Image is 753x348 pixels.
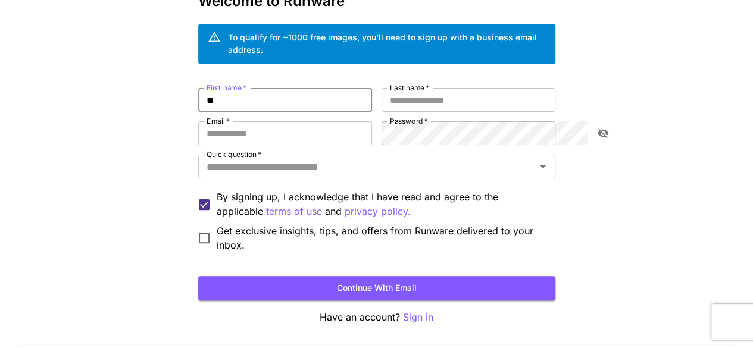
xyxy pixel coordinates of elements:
label: Email [207,116,230,126]
button: toggle password visibility [592,123,614,144]
p: By signing up, I acknowledge that I have read and agree to the applicable and [217,190,546,219]
label: Last name [390,83,429,93]
p: Have an account? [198,310,555,325]
button: Sign in [403,310,433,325]
button: Open [535,158,551,175]
p: privacy policy. [345,204,411,219]
span: Get exclusive insights, tips, and offers from Runware delivered to your inbox. [217,224,546,252]
label: Quick question [207,149,261,159]
label: Password [390,116,428,126]
button: Continue with email [198,276,555,300]
div: To qualify for ~1000 free images, you’ll need to sign up with a business email address. [228,31,546,56]
button: By signing up, I acknowledge that I have read and agree to the applicable terms of use and [345,204,411,219]
p: terms of use [266,204,322,219]
label: First name [207,83,246,93]
button: By signing up, I acknowledge that I have read and agree to the applicable and privacy policy. [266,204,322,219]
